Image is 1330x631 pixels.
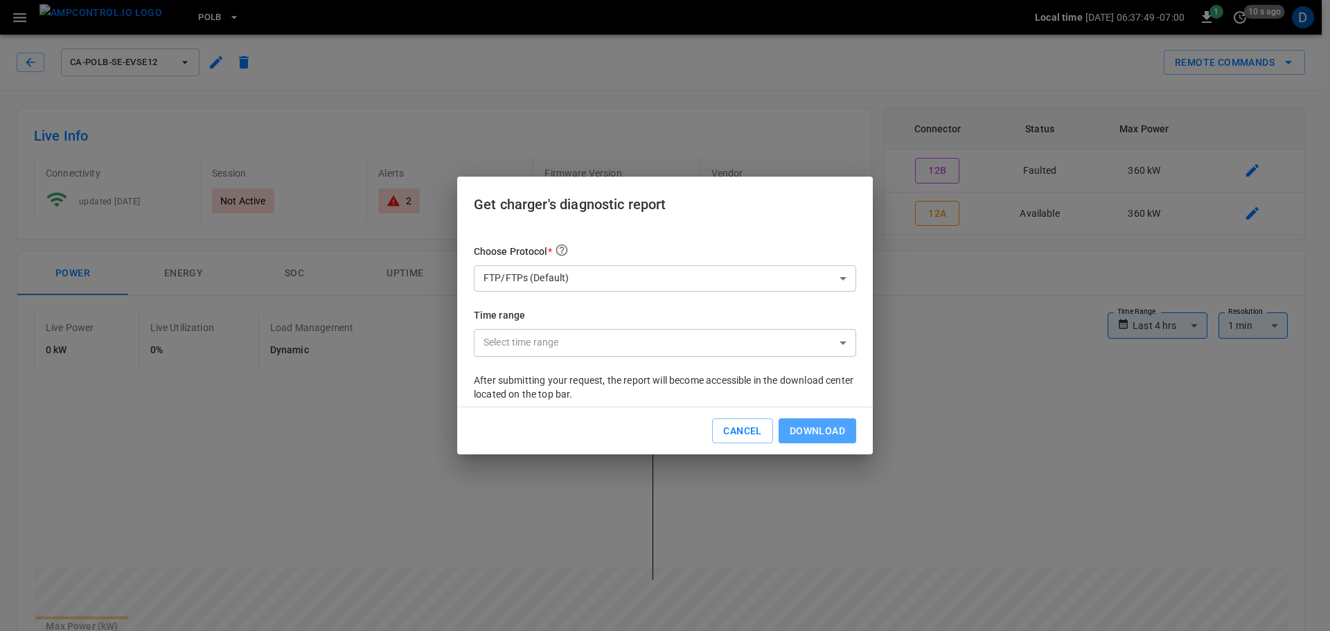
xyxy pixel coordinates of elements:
button: Cancel [712,418,772,444]
p: After submitting your request, the report will become accessible in the download center located o... [474,373,856,401]
h6: Get charger's diagnostic report [474,193,856,215]
h6: Choose Protocol [474,243,856,260]
button: Download [779,418,856,444]
h6: Time range [474,308,856,323]
div: FTP/FTPs (Default) [474,265,856,292]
